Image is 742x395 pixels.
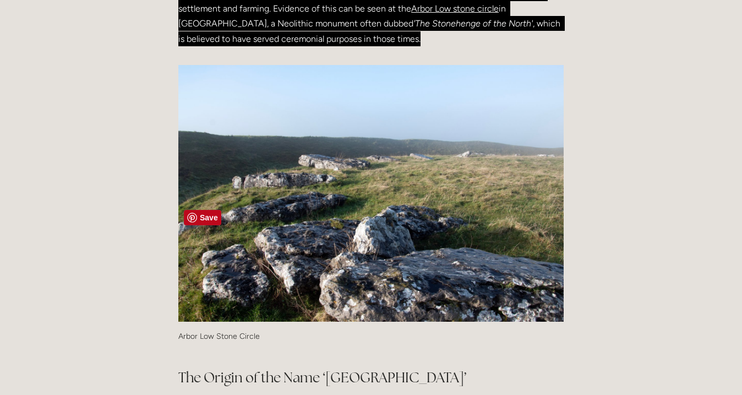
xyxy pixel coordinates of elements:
em: 'The Stonehenge of the North' [413,18,533,29]
h2: The Origin of the Name ‘[GEOGRAPHIC_DATA]’ [178,368,564,387]
a: Pin it! [184,210,221,225]
img: Peak district Picture [178,65,564,322]
a: Arbor Low stone circle [411,3,499,14]
p: Arbor Low Stone Circle [178,332,564,342]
